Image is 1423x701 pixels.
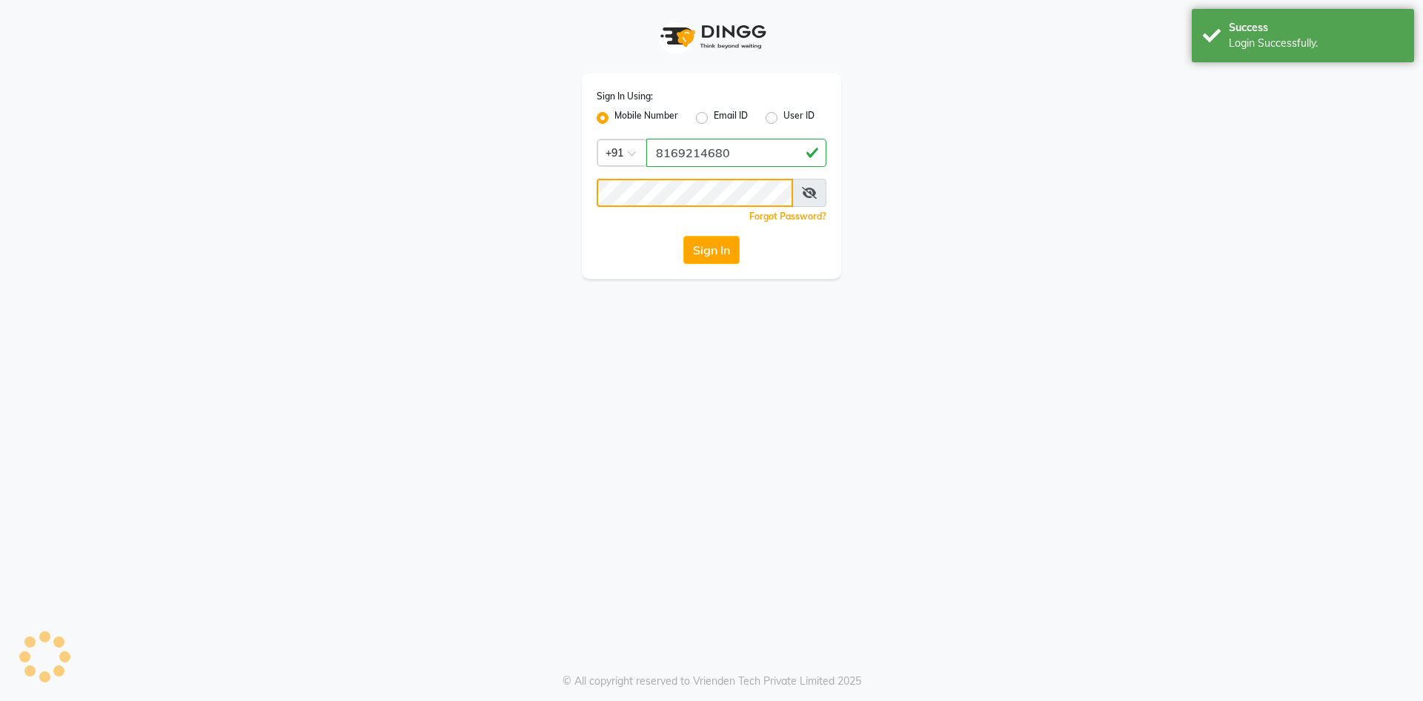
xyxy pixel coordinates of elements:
div: Login Successfully. [1229,36,1403,51]
label: Email ID [714,109,748,127]
button: Sign In [683,236,740,264]
div: Success [1229,20,1403,36]
input: Username [597,179,793,207]
label: User ID [783,109,815,127]
a: Forgot Password? [749,211,826,222]
label: Mobile Number [614,109,678,127]
label: Sign In Using: [597,90,653,103]
input: Username [646,139,826,167]
img: logo1.svg [652,15,771,59]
